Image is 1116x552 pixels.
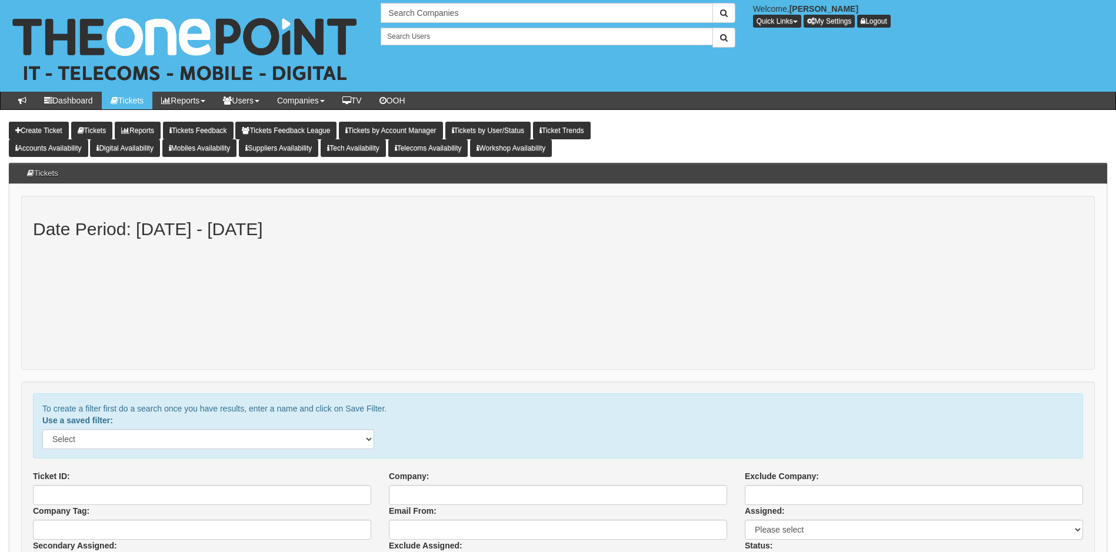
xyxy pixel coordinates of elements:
a: Users [214,92,268,109]
label: Secondary Assigned: [33,540,117,551]
label: Ticket ID: [33,470,70,482]
b: [PERSON_NAME] [789,4,858,14]
a: Tech Availability [321,139,386,157]
a: Workshop Availability [470,139,552,157]
a: Reports [152,92,214,109]
div: Welcome, [744,3,1116,28]
a: My Settings [804,15,855,28]
p: To create a filter first do a search once you have results, enter a name and click on Save Filter. [42,403,1074,414]
input: Search Users [381,28,712,45]
h2: Date Period: [DATE] - [DATE] [33,219,1083,239]
a: Dashboard [35,92,102,109]
label: Use a saved filter: [42,414,113,426]
a: Accounts Availability [9,139,88,157]
a: Suppliers Availability [239,139,318,157]
a: Companies [268,92,334,109]
a: Logout [857,15,891,28]
label: Company: [389,470,429,482]
a: Ticket Trends [533,122,591,139]
a: TV [334,92,371,109]
label: Assigned: [745,505,785,517]
a: Tickets [71,122,113,139]
a: Telecoms Availability [388,139,468,157]
h3: Tickets [21,163,64,183]
a: OOH [371,92,414,109]
label: Status: [745,540,772,551]
a: Tickets by Account Manager [339,122,442,139]
input: Search Companies [381,3,712,23]
a: Tickets by User/Status [445,122,531,139]
a: Tickets Feedback League [235,122,337,139]
a: Mobiles Availability [162,139,237,157]
button: Quick Links [753,15,801,28]
label: Email From: [389,505,437,517]
label: Exclude Company: [745,470,819,482]
label: Company Tag: [33,505,89,517]
label: Exclude Assigned: [389,540,462,551]
a: Digital Availability [90,139,160,157]
a: Create Ticket [9,122,69,139]
a: Tickets [102,92,153,109]
a: Reports [115,122,161,139]
a: Tickets Feedback [163,122,234,139]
